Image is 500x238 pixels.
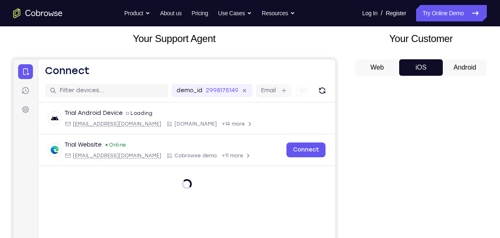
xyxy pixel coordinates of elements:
span: android@example.com [60,61,148,68]
a: Register [386,5,406,21]
span: +14 more [209,61,232,68]
div: App [153,61,204,68]
div: Email [51,61,148,68]
span: +11 more [209,93,230,100]
button: Web [355,59,399,76]
a: Go to the home page [13,8,63,18]
button: Use Cases [218,5,252,21]
div: New devices found. [93,85,94,86]
h2: Your Support Agent [13,31,335,46]
button: Resources [262,5,295,21]
h2: Your Customer [355,31,487,46]
a: Try Online Demo [416,5,487,21]
div: Trial Website [51,82,88,90]
div: Email [51,93,148,100]
a: Pricing [191,5,208,21]
a: Log In [362,5,377,21]
div: App [153,93,204,100]
div: Open device details [25,75,322,107]
button: Android [443,59,487,76]
span: / [381,8,382,18]
button: iOS [399,59,443,76]
span: Cobrowse.io [161,61,204,68]
span: web@example.com [60,93,148,100]
a: About us [160,5,181,21]
span: Cobrowse demo [161,93,204,100]
button: Product [124,5,150,21]
a: Connect [273,83,312,98]
div: Online [92,82,113,89]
